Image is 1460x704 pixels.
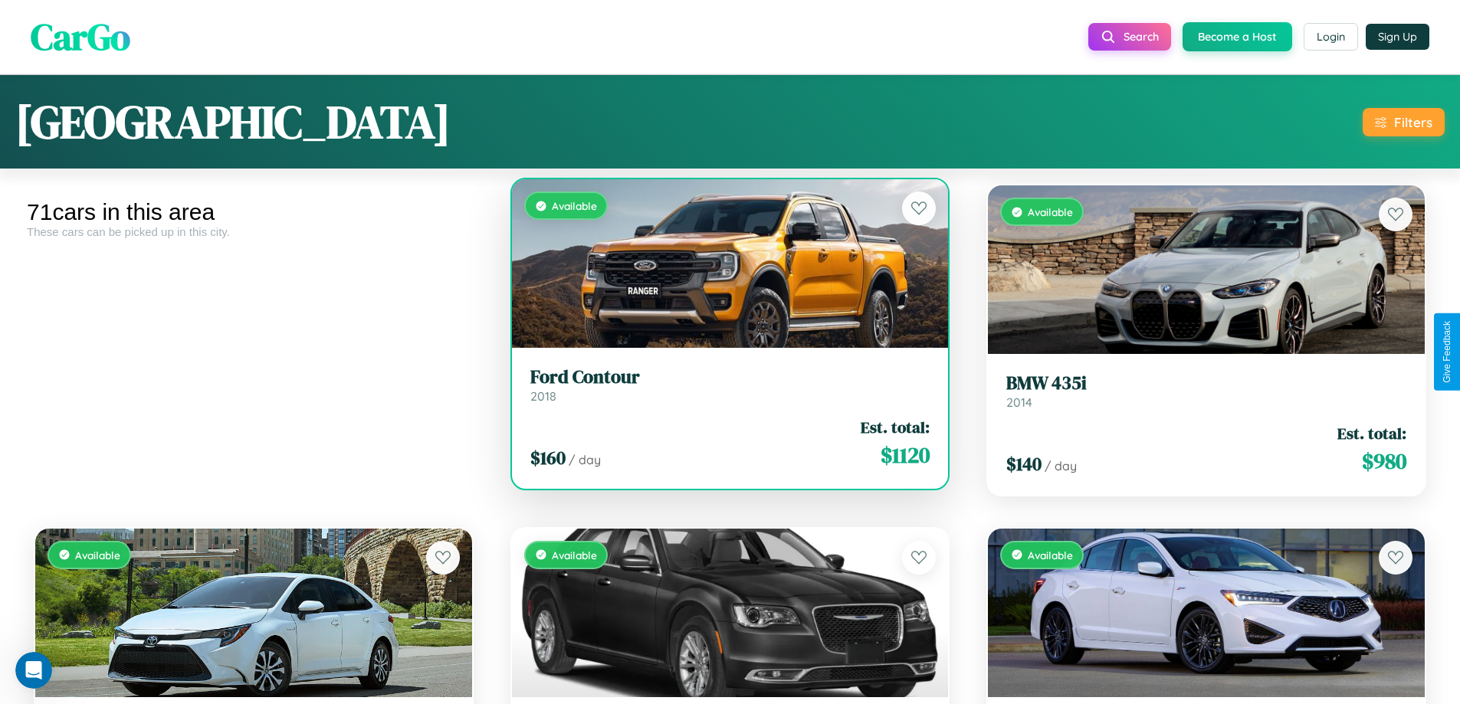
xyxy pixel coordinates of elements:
span: Available [75,548,120,562]
div: 71 cars in this area [27,199,481,225]
span: / day [1045,458,1077,473]
span: CarGo [31,11,130,62]
button: Become a Host [1183,22,1292,51]
button: Search [1088,23,1171,51]
button: Login [1304,23,1358,51]
span: Available [1028,205,1073,218]
div: These cars can be picked up in this city. [27,225,481,238]
iframe: Intercom live chat [15,652,52,689]
span: Available [552,199,597,212]
button: Sign Up [1366,24,1429,50]
span: 2018 [530,388,556,404]
span: Search [1124,30,1159,44]
h3: BMW 435i [1006,372,1406,395]
span: $ 160 [530,445,566,470]
span: $ 1120 [881,440,930,470]
div: Give Feedback [1442,321,1452,383]
h1: [GEOGRAPHIC_DATA] [15,90,451,153]
span: $ 980 [1362,446,1406,476]
span: Available [1028,548,1073,562]
div: Filters [1394,114,1432,130]
span: Est. total: [861,416,930,438]
span: Est. total: [1337,422,1406,444]
span: $ 140 [1006,451,1042,476]
a: Ford Contour2018 [530,366,930,404]
button: Filters [1363,108,1445,136]
h3: Ford Contour [530,366,930,388]
span: / day [569,452,601,467]
a: BMW 435i2014 [1006,372,1406,410]
span: Available [552,548,597,562]
span: 2014 [1006,395,1032,410]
